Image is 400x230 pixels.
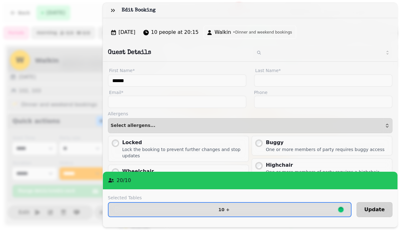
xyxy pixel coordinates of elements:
button: Update [357,202,392,217]
button: Select allergens... [108,118,392,133]
span: 10 people at 20:15 [151,29,199,36]
span: Select allergens... [111,123,155,128]
label: Selected Tables [108,195,352,201]
label: Phone [254,89,392,96]
div: Buggy [266,139,385,146]
p: 20 / 10 [117,177,131,184]
label: Last Name* [254,67,392,74]
div: One or more members of party requires buggy access [266,146,385,153]
div: Locked [122,139,246,146]
div: Highchair [266,161,379,169]
p: 10 + [218,207,230,212]
div: Wheelchair [122,168,246,175]
span: Walkin [215,29,231,36]
button: 10 + [108,202,352,217]
h2: Guest Details [108,48,248,57]
span: Update [364,207,385,212]
label: Allergens [108,111,392,117]
label: First Name* [108,67,246,74]
div: One or more members of party requires a highchair [266,169,379,175]
h3: Edit Booking [122,7,158,14]
span: • Dinner and weekend bookings [233,30,292,35]
label: Email* [108,89,246,96]
div: Lock the booking to prevent further changes and stop updates [122,146,246,159]
span: [DATE] [119,29,135,36]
